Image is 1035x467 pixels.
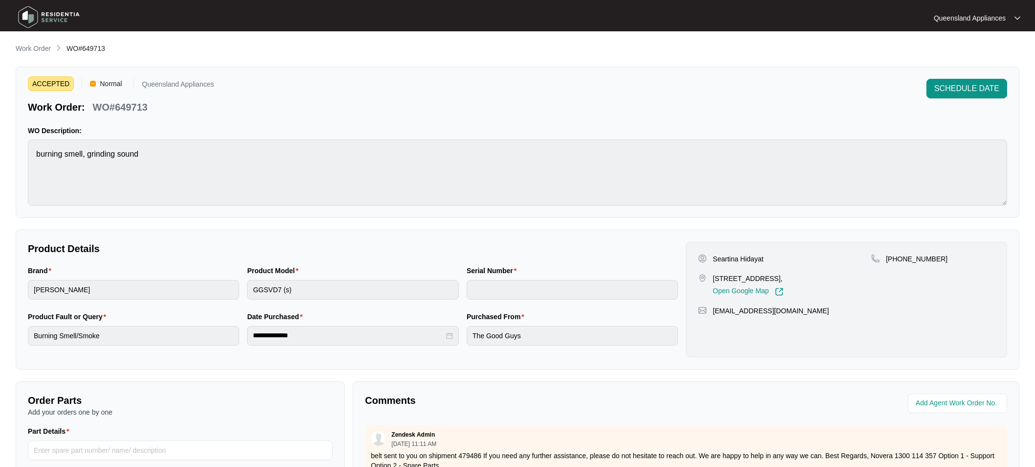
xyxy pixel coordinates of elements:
[713,306,829,316] p: [EMAIL_ADDRESS][DOMAIN_NAME]
[365,394,679,407] p: Comments
[253,330,444,341] input: Date Purchased
[55,44,63,52] img: chevron-right
[96,76,126,91] span: Normal
[28,76,74,91] span: ACCEPTED
[467,266,520,276] label: Serial Number
[28,266,55,276] label: Brand
[142,81,214,91] p: Queensland Appliances
[775,287,784,296] img: Link-External
[28,312,110,322] label: Product Fault or Query
[28,426,73,436] label: Part Details
[698,254,707,263] img: user-pin
[698,306,707,315] img: map-pin
[28,140,1007,206] textarea: burning smell, grinding sound
[713,287,783,296] a: Open Google Map
[871,254,880,263] img: map-pin
[28,100,85,114] p: Work Order:
[67,45,105,52] span: WO#649713
[698,274,707,282] img: map-pin
[28,280,239,300] input: Brand
[467,326,678,346] input: Purchased From
[467,312,528,322] label: Purchased From
[1014,16,1020,21] img: dropdown arrow
[16,44,51,53] p: Work Order
[28,441,333,460] input: Part Details
[247,280,458,300] input: Product Model
[15,2,83,32] img: residentia service logo
[886,254,947,264] p: [PHONE_NUMBER]
[28,407,333,417] p: Add your orders one by one
[467,280,678,300] input: Serial Number
[247,266,302,276] label: Product Model
[713,254,764,264] p: Seartina Hidayat
[90,81,96,87] img: Vercel Logo
[713,274,783,283] p: [STREET_ADDRESS],
[391,431,435,439] p: Zendesk Admin
[934,83,999,94] span: SCHEDULE DATE
[934,13,1006,23] p: Queensland Appliances
[28,242,678,256] p: Product Details
[14,44,53,54] a: Work Order
[391,441,436,447] p: [DATE] 11:11 AM
[371,431,386,446] img: user.svg
[28,394,333,407] p: Order Parts
[28,326,239,346] input: Product Fault or Query
[28,126,1007,136] p: WO Description:
[92,100,147,114] p: WO#649713
[926,79,1007,98] button: SCHEDULE DATE
[247,312,306,322] label: Date Purchased
[916,397,1001,409] input: Add Agent Work Order No.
